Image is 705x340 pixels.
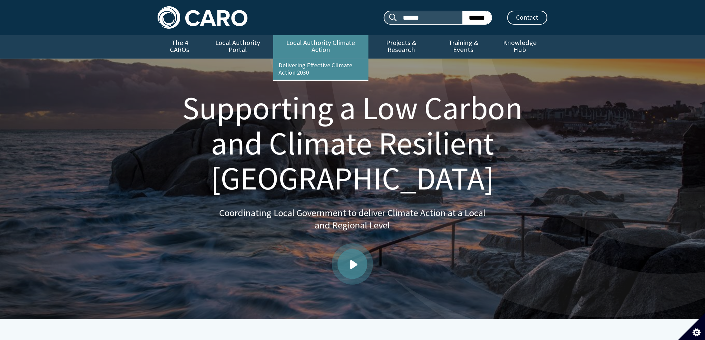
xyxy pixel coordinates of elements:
[158,6,248,29] img: Caro logo
[166,91,539,196] h1: Supporting a Low Carbon and Climate Resilient [GEOGRAPHIC_DATA]
[158,35,202,59] a: The 4 CAROs
[202,35,273,59] a: Local Authority Portal
[507,11,547,25] a: Contact
[434,35,492,59] a: Training & Events
[273,59,368,80] a: Delivering Effective Climate Action 2030
[273,35,368,59] a: Local Authority Climate Action
[368,35,434,59] a: Projects & Research
[493,35,547,59] a: Knowledge Hub
[678,313,705,340] button: Set cookie preferences
[338,249,367,279] a: Play video
[219,207,486,232] p: Coordinating Local Government to deliver Climate Action at a Local and Regional Level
